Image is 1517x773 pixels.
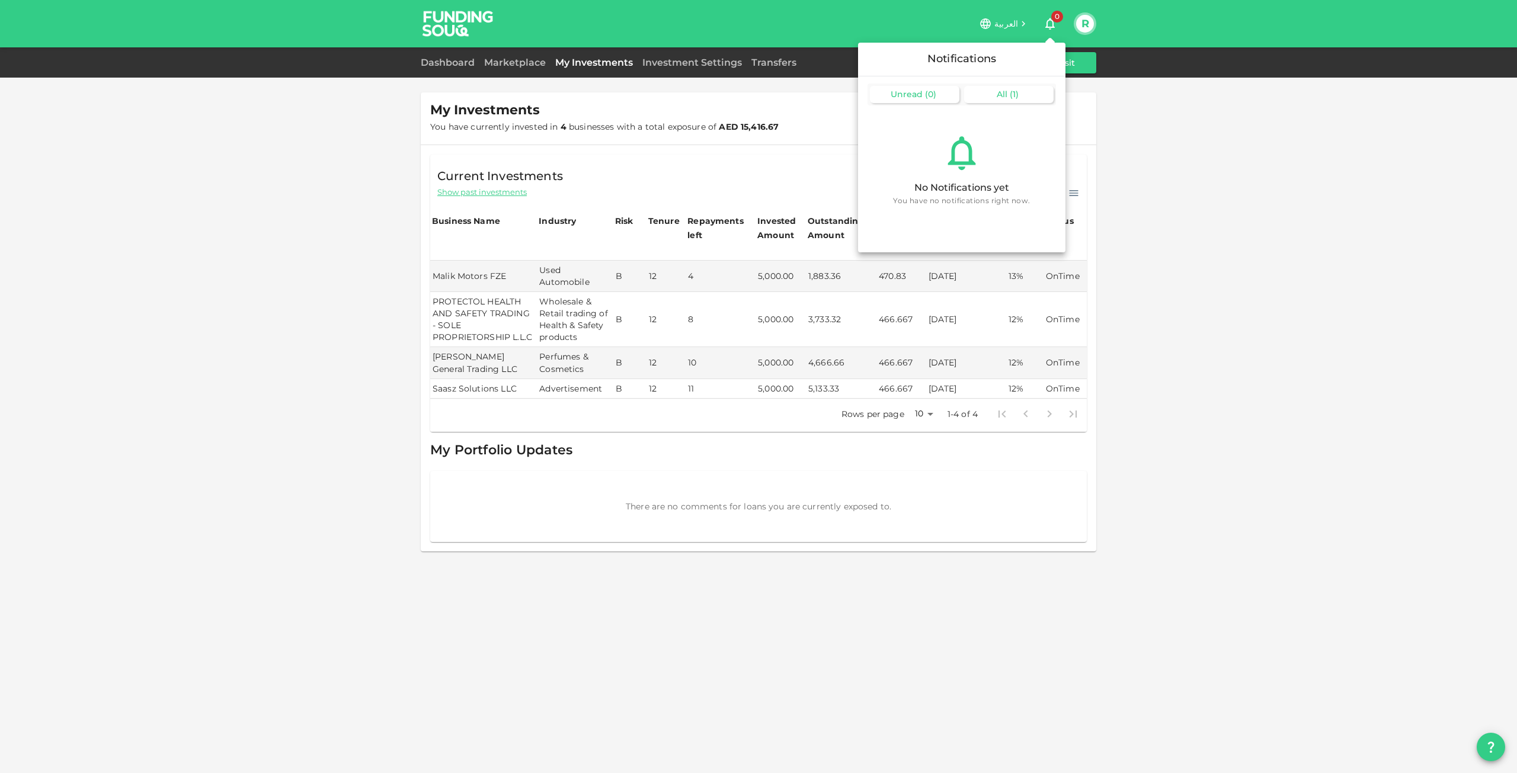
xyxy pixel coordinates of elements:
span: ( 0 ) [925,89,936,100]
span: You have no notifications right now. [893,195,1030,207]
span: Notifications [927,52,996,65]
span: ( 1 ) [1010,89,1019,100]
span: Unread [891,89,923,100]
span: All [997,89,1007,100]
div: No Notifications yet [914,181,1009,195]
